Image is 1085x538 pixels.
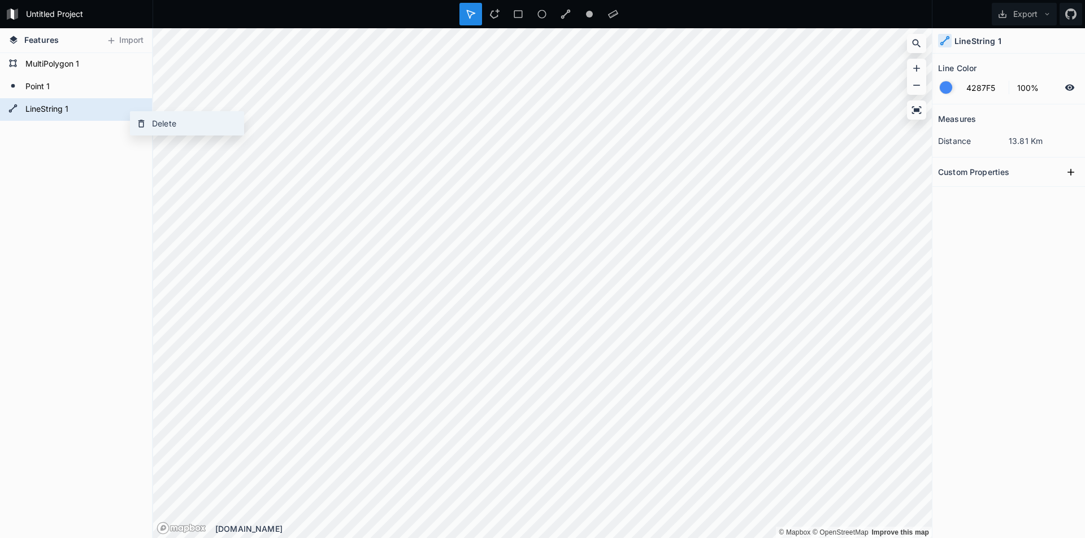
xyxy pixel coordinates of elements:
h2: Line Color [938,59,976,77]
dt: distance [938,135,1009,147]
h4: LineString 1 [954,35,1001,47]
a: Map feedback [871,528,929,536]
a: Mapbox logo [157,522,206,535]
h2: Measures [938,110,976,128]
button: Export [992,3,1057,25]
button: Import [101,32,149,50]
a: OpenStreetMap [813,528,869,536]
a: Mapbox [779,528,810,536]
dd: 13.81 Km [1009,135,1079,147]
div: [DOMAIN_NAME] [215,523,932,535]
h2: Custom Properties [938,163,1009,181]
span: Features [24,34,59,46]
div: Delete [131,112,244,135]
